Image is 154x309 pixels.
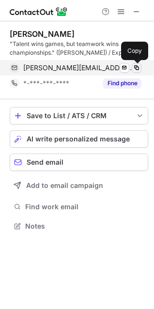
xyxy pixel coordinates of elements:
[10,177,148,194] button: Add to email campaign
[10,107,148,124] button: save-profile-one-click
[25,222,144,231] span: Notes
[26,182,103,189] span: Add to email campaign
[10,6,68,17] img: ContactOut v5.3.10
[27,135,130,143] span: AI write personalized message
[10,29,75,39] div: [PERSON_NAME]
[25,202,144,211] span: Find work email
[10,130,148,148] button: AI write personalized message
[10,219,148,233] button: Notes
[10,154,148,171] button: Send email
[10,40,148,57] div: "Talent wins games, but teamwork wins championships." ([PERSON_NAME]) / Expert Employer Branding ...
[23,63,134,72] span: [PERSON_NAME][EMAIL_ADDRESS][DOMAIN_NAME]
[27,158,63,166] span: Send email
[103,78,141,88] button: Reveal Button
[10,200,148,214] button: Find work email
[27,112,131,120] div: Save to List / ATS / CRM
